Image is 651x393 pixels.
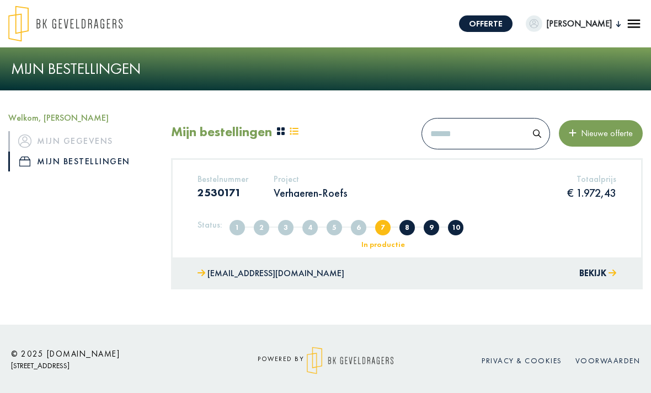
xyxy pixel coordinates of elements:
[567,174,616,184] h5: Totaalprijs
[351,220,366,235] span: Offerte goedgekeurd
[459,15,513,32] a: Offerte
[542,17,616,30] span: [PERSON_NAME]
[198,174,248,184] h5: Bestelnummer
[8,131,154,152] a: iconMijn gegevens
[526,15,621,32] button: [PERSON_NAME]
[11,359,210,373] p: [STREET_ADDRESS]
[526,15,542,32] img: dummypic.png
[198,186,248,199] h3: 2530171
[327,220,342,235] span: Offerte afgekeurd
[482,356,562,365] a: Privacy & cookies
[533,130,541,138] img: search.svg
[230,220,245,235] span: Aangemaakt
[399,220,415,235] span: In nabehandeling
[559,120,643,147] button: Nieuwe offerte
[19,157,30,166] img: icon
[577,127,633,139] span: Nieuwe offerte
[254,220,269,235] span: Volledig
[448,220,463,235] span: Geleverd/afgehaald
[302,220,318,235] span: Offerte in overleg
[226,347,425,374] div: powered by
[11,349,210,359] h6: © 2025 [DOMAIN_NAME]
[274,174,348,184] h5: Project
[278,220,294,235] span: Offerte verzonden
[575,356,641,365] a: Voorwaarden
[567,186,616,200] p: € 1.972,43
[338,240,429,248] div: In productie
[375,220,391,235] span: In productie
[424,220,439,235] span: Klaar voor levering/afhaling
[625,15,643,33] button: Toggle navigation
[198,219,222,230] h5: Status:
[8,112,154,123] h5: Welkom, [PERSON_NAME]
[626,15,642,32] img: icon
[11,60,640,78] h1: Mijn bestellingen
[579,266,616,282] button: Bekijk
[171,124,272,140] h2: Mijn bestellingen
[8,152,154,172] a: iconMijn bestellingen
[307,347,393,374] img: logo
[198,266,344,282] a: [EMAIL_ADDRESS][DOMAIN_NAME]
[18,134,31,148] img: icon
[8,6,122,42] img: logo
[274,186,348,200] p: Verhaeren-Roefs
